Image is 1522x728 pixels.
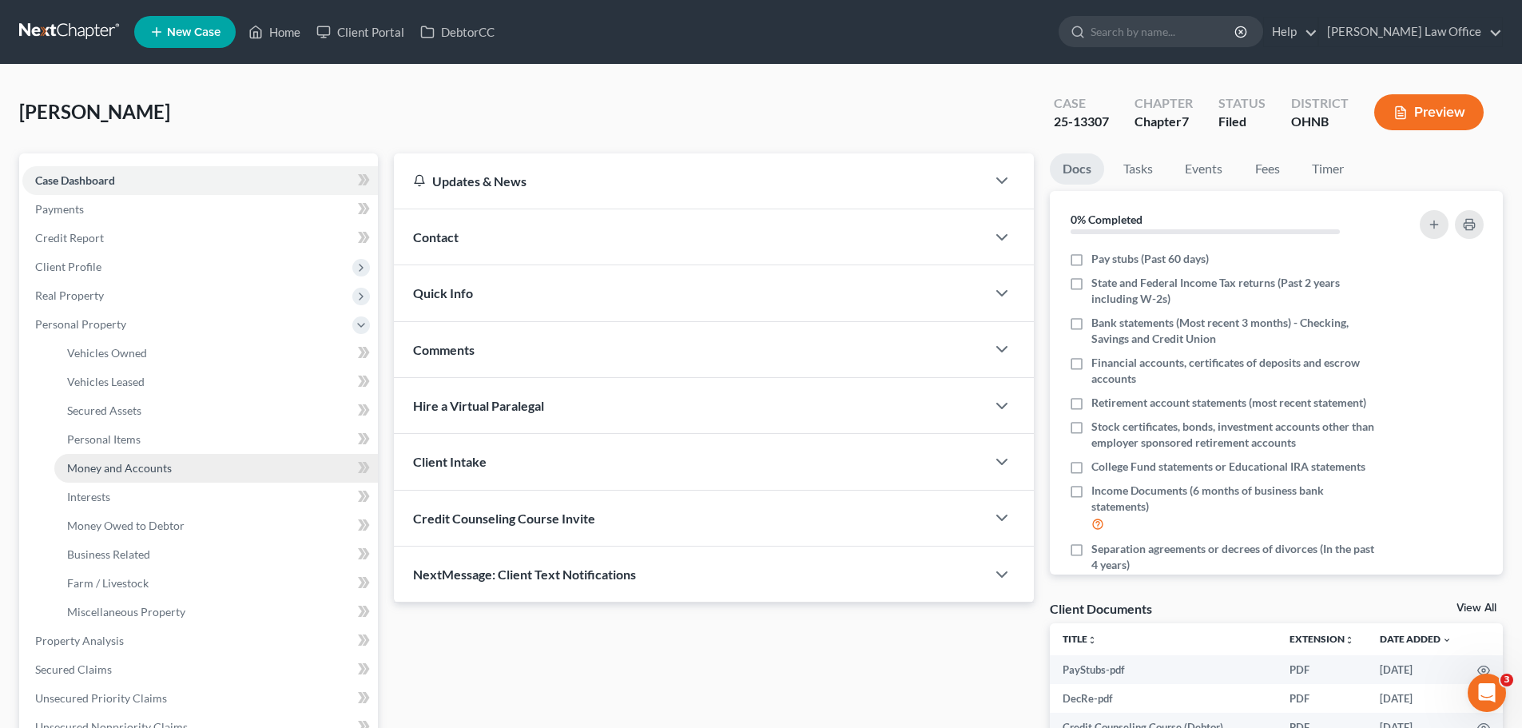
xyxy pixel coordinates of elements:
span: Secured Claims [35,662,112,676]
span: 3 [1500,674,1513,686]
div: Status [1218,94,1266,113]
a: Tasks [1111,153,1166,185]
a: Extensionunfold_more [1290,633,1354,645]
span: Comments [413,342,475,357]
span: 7 [1182,113,1189,129]
span: Retirement account statements (most recent statement) [1091,395,1366,411]
input: Search by name... [1091,17,1237,46]
span: State and Federal Income Tax returns (Past 2 years including W-2s) [1091,275,1376,307]
a: Property Analysis [22,627,378,655]
div: Filed [1218,113,1266,131]
span: Hire a Virtual Paralegal [413,398,544,413]
a: Vehicles Leased [54,368,378,396]
span: Personal Items [67,432,141,446]
a: Help [1264,18,1317,46]
a: Business Related [54,540,378,569]
span: New Case [167,26,221,38]
span: Personal Property [35,317,126,331]
span: [PERSON_NAME] [19,100,170,123]
td: [DATE] [1367,655,1464,684]
div: Chapter [1135,94,1193,113]
div: Chapter [1135,113,1193,131]
span: Business Related [67,547,150,561]
a: Events [1172,153,1235,185]
i: unfold_more [1087,635,1097,645]
td: DecRe-pdf [1050,684,1277,713]
span: Farm / Livestock [67,576,149,590]
span: College Fund statements or Educational IRA statements [1091,459,1365,475]
span: Bank statements (Most recent 3 months) - Checking, Savings and Credit Union [1091,315,1376,347]
div: OHNB [1291,113,1349,131]
td: [DATE] [1367,684,1464,713]
span: NextMessage: Client Text Notifications [413,567,636,582]
span: Credit Counseling Course Invite [413,511,595,526]
a: Case Dashboard [22,166,378,195]
a: Home [240,18,308,46]
span: Financial accounts, certificates of deposits and escrow accounts [1091,355,1376,387]
span: Vehicles Leased [67,375,145,388]
a: Payments [22,195,378,224]
span: Payments [35,202,84,216]
a: Fees [1242,153,1293,185]
a: Farm / Livestock [54,569,378,598]
strong: 0% Completed [1071,213,1142,226]
a: Unsecured Priority Claims [22,684,378,713]
a: Money Owed to Debtor [54,511,378,540]
a: Date Added expand_more [1380,633,1452,645]
a: Money and Accounts [54,454,378,483]
span: Money Owed to Debtor [67,519,185,532]
td: PDF [1277,655,1367,684]
td: PDF [1277,684,1367,713]
a: View All [1456,603,1496,614]
button: Preview [1374,94,1484,130]
td: PayStubs-pdf [1050,655,1277,684]
span: Client Profile [35,260,101,273]
span: Separation agreements or decrees of divorces (In the past 4 years) [1091,541,1376,573]
span: Income Documents (6 months of business bank statements) [1091,483,1376,515]
span: Quick Info [413,285,473,300]
a: [PERSON_NAME] Law Office [1319,18,1502,46]
a: Credit Report [22,224,378,253]
iframe: Intercom live chat [1468,674,1506,712]
a: Personal Items [54,425,378,454]
span: Property Analysis [35,634,124,647]
div: Client Documents [1050,600,1152,617]
span: Contact [413,229,459,245]
span: Real Property [35,288,104,302]
a: Secured Assets [54,396,378,425]
div: 25-13307 [1054,113,1109,131]
div: District [1291,94,1349,113]
a: Docs [1050,153,1104,185]
span: Interests [67,490,110,503]
span: Secured Assets [67,404,141,417]
a: Client Portal [308,18,412,46]
a: DebtorCC [412,18,503,46]
i: expand_more [1442,635,1452,645]
a: Secured Claims [22,655,378,684]
span: Pay stubs (Past 60 days) [1091,251,1209,267]
a: Interests [54,483,378,511]
span: Money and Accounts [67,461,172,475]
div: Case [1054,94,1109,113]
span: Unsecured Priority Claims [35,691,167,705]
a: Vehicles Owned [54,339,378,368]
a: Miscellaneous Property [54,598,378,627]
span: Stock certificates, bonds, investment accounts other than employer sponsored retirement accounts [1091,419,1376,451]
div: Updates & News [413,173,967,189]
a: Titleunfold_more [1063,633,1097,645]
span: Vehicles Owned [67,346,147,360]
span: Miscellaneous Property [67,605,185,619]
span: Client Intake [413,454,487,469]
span: Credit Report [35,231,104,245]
a: Timer [1299,153,1357,185]
i: unfold_more [1345,635,1354,645]
span: Case Dashboard [35,173,115,187]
